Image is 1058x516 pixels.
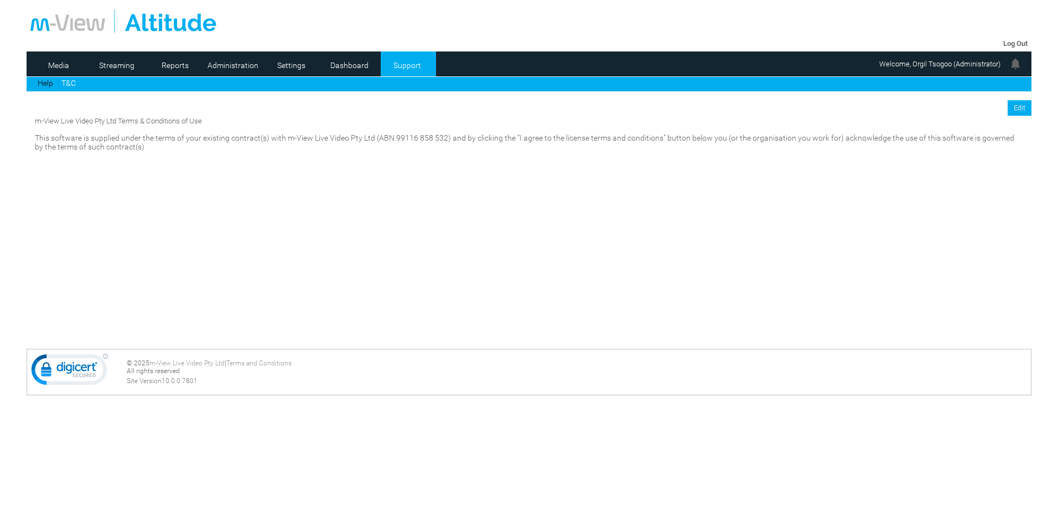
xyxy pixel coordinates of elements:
[264,57,318,74] a: Settings
[162,377,198,385] span: 10.0.0.7801
[32,57,86,74] a: Media
[127,377,1027,385] div: Site Version
[323,57,376,74] a: Dashboard
[148,57,202,74] a: Reports
[38,79,53,87] a: Help
[35,133,1014,151] span: This software is supplied under the terms of your existing contract(s) with m-View Live Video Pty...
[226,359,292,367] a: Terms and Conditions
[90,57,144,74] a: Streaming
[127,359,1027,385] div: © 2025 | All rights reserved
[35,117,202,125] span: m-View Live Video Pty Ltd Terms & Conditions of Use
[1009,57,1022,70] img: bell24.png
[61,79,76,87] a: T&C
[149,359,225,367] a: m-View Live Video Pty Ltd
[381,57,434,74] a: Support
[1008,100,1031,116] a: Edit
[1003,39,1028,48] a: Log Out
[879,60,1000,68] span: Welcome, Orgil Tsogoo (Administrator)
[206,57,260,74] a: Administration
[31,353,108,391] img: DigiCert Secured Site Seal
